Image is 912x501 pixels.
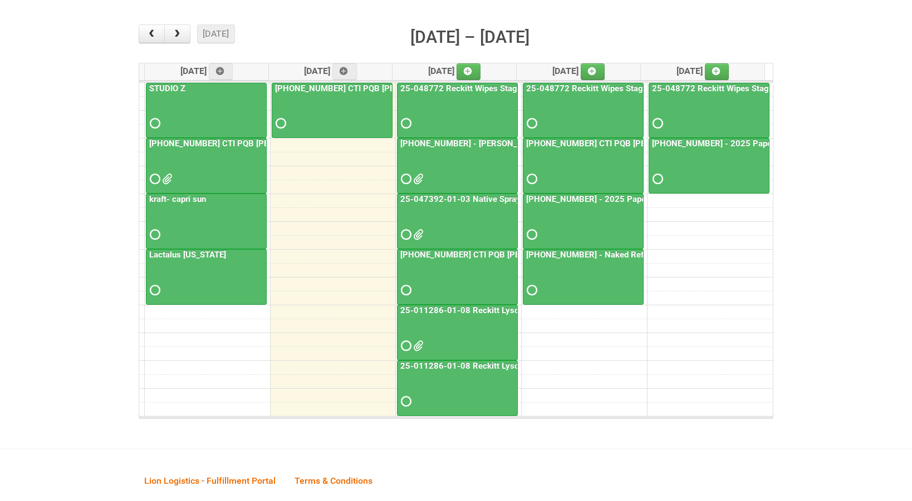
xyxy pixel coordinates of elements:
[180,66,233,76] span: [DATE]
[649,138,770,194] a: [PHONE_NUMBER] - 2025 Paper Towel Landscape - Packing Day
[146,194,267,249] a: kraft- capri sun
[295,475,372,486] span: Terms & Conditions
[398,305,587,315] a: 25-011286-01-08 Reckitt Lysol Laundry Scented
[413,231,421,239] span: 25-047392-01-03 - LPF.xlsx 25-047392-01 Native Spray.pdf 25-047392-01-03 JNF.DOC 25-047392-01-03 ...
[398,194,585,204] a: 25-047392-01-03 Native Spray Rapid Response
[150,120,158,127] span: Requested
[397,360,518,416] a: 25-011286-01-08 Reckitt Lysol Laundry Scented - photos for QC
[401,286,409,294] span: Requested
[147,194,208,204] a: kraft- capri sun
[527,175,535,183] span: Requested
[401,175,409,183] span: Requested
[527,231,535,239] span: Requested
[272,83,393,138] a: [PHONE_NUMBER] CTI PQB [PERSON_NAME] Real US - blinding day
[524,250,748,260] a: [PHONE_NUMBER] - Naked Reformulation Mailing 3 10/14
[304,66,357,76] span: [DATE]
[147,138,407,148] a: [PHONE_NUMBER] CTI PQB [PERSON_NAME] Real US - blinding day
[286,463,381,498] a: Terms & Conditions
[527,286,535,294] span: Requested
[146,83,267,138] a: STUDIO Z
[397,138,518,194] a: [PHONE_NUMBER] - [PERSON_NAME] UFC CUT US
[527,120,535,127] span: Requested
[413,342,421,350] span: 25-011286-01-08 Reckitt Lysol Laundry Scented - Lion.xlsx 25-011286-01-08 Reckitt Lysol Laundry S...
[653,175,660,183] span: Requested
[649,83,770,138] a: 25-048772 Reckitt Wipes Stage 4 - blinding/labeling day
[332,63,357,80] a: Add an event
[653,120,660,127] span: Requested
[676,66,729,76] span: [DATE]
[398,361,646,371] a: 25-011286-01-08 Reckitt Lysol Laundry Scented - photos for QC
[524,83,743,93] a: 25-048772 Reckitt Wipes Stage 4 - blinding/labeling day
[705,63,729,80] a: Add an event
[147,83,188,93] a: STUDIO Z
[150,175,158,183] span: Requested
[147,250,228,260] a: Lactalus [US_STATE]
[523,194,644,249] a: [PHONE_NUMBER] - 2025 Paper Towel Landscape - Packing Day
[524,194,772,204] a: [PHONE_NUMBER] - 2025 Paper Towel Landscape - Packing Day
[397,305,518,360] a: 25-011286-01-08 Reckitt Lysol Laundry Scented
[401,398,409,405] span: Requested
[397,194,518,249] a: 25-047392-01-03 Native Spray Rapid Response
[524,138,784,148] a: [PHONE_NUMBER] CTI PQB [PERSON_NAME] Real US - blinding day
[401,342,409,350] span: Requested
[397,249,518,305] a: [PHONE_NUMBER] CTI PQB [PERSON_NAME] Real US - blinding day
[523,83,644,138] a: 25-048772 Reckitt Wipes Stage 4 - blinding/labeling day
[197,24,235,43] button: [DATE]
[146,138,267,194] a: [PHONE_NUMBER] CTI PQB [PERSON_NAME] Real US - blinding day
[398,138,594,148] a: [PHONE_NUMBER] - [PERSON_NAME] UFC CUT US
[150,231,158,239] span: Requested
[401,120,409,127] span: Requested
[276,120,283,127] span: Requested
[410,24,529,50] h2: [DATE] – [DATE]
[650,83,869,93] a: 25-048772 Reckitt Wipes Stage 4 - blinding/labeling day
[413,175,421,183] span: 25-061653-01 Kiehl's UFC InnoCPT Mailing Letter-V1.pdf LPF.xlsx JNF.DOC MDN (2).xlsx MDN.xlsx
[398,83,617,93] a: 25-048772 Reckitt Wipes Stage 4 - blinding/labeling day
[650,138,898,148] a: [PHONE_NUMBER] - 2025 Paper Towel Landscape - Packing Day
[150,286,158,294] span: Requested
[144,475,276,486] span: Lion Logistics - Fulfillment Portal
[397,83,518,138] a: 25-048772 Reckitt Wipes Stage 4 - blinding/labeling day
[146,249,267,305] a: Lactalus [US_STATE]
[523,138,644,194] a: [PHONE_NUMBER] CTI PQB [PERSON_NAME] Real US - blinding day
[552,66,605,76] span: [DATE]
[136,463,284,498] a: Lion Logistics - Fulfillment Portal
[428,66,481,76] span: [DATE]
[401,231,409,239] span: Requested
[398,250,658,260] a: [PHONE_NUMBER] CTI PQB [PERSON_NAME] Real US - blinding day
[581,63,605,80] a: Add an event
[273,83,533,93] a: [PHONE_NUMBER] CTI PQB [PERSON_NAME] Real US - blinding day
[457,63,481,80] a: Add an event
[523,249,644,305] a: [PHONE_NUMBER] - Naked Reformulation Mailing 3 10/14
[162,175,170,183] span: Front Label KRAFT batch 2 (02.26.26) - code AZ05 use 2nd.docx Front Label KRAFT batch 2 (02.26.26...
[209,63,233,80] a: Add an event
